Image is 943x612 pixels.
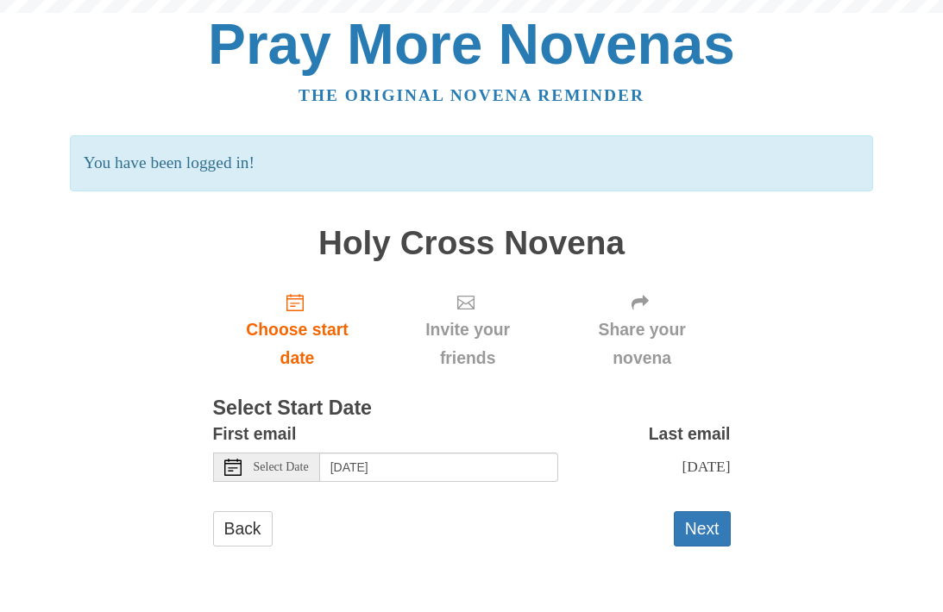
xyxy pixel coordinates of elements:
div: Click "Next" to confirm your start date first. [381,278,553,381]
h1: Holy Cross Novena [213,225,731,262]
button: Next [674,511,731,546]
p: You have been logged in! [70,135,873,191]
span: Share your novena [571,315,714,372]
a: Choose start date [213,278,382,381]
a: Back [213,511,273,546]
span: Invite your friends [399,315,536,372]
span: [DATE] [682,458,730,475]
a: Pray More Novenas [208,12,735,76]
a: The original novena reminder [299,86,644,104]
span: Select Date [254,461,309,473]
label: First email [213,420,297,448]
span: Choose start date [230,315,365,372]
div: Click "Next" to confirm your start date first. [554,278,731,381]
label: Last email [649,420,731,448]
h3: Select Start Date [213,397,731,420]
